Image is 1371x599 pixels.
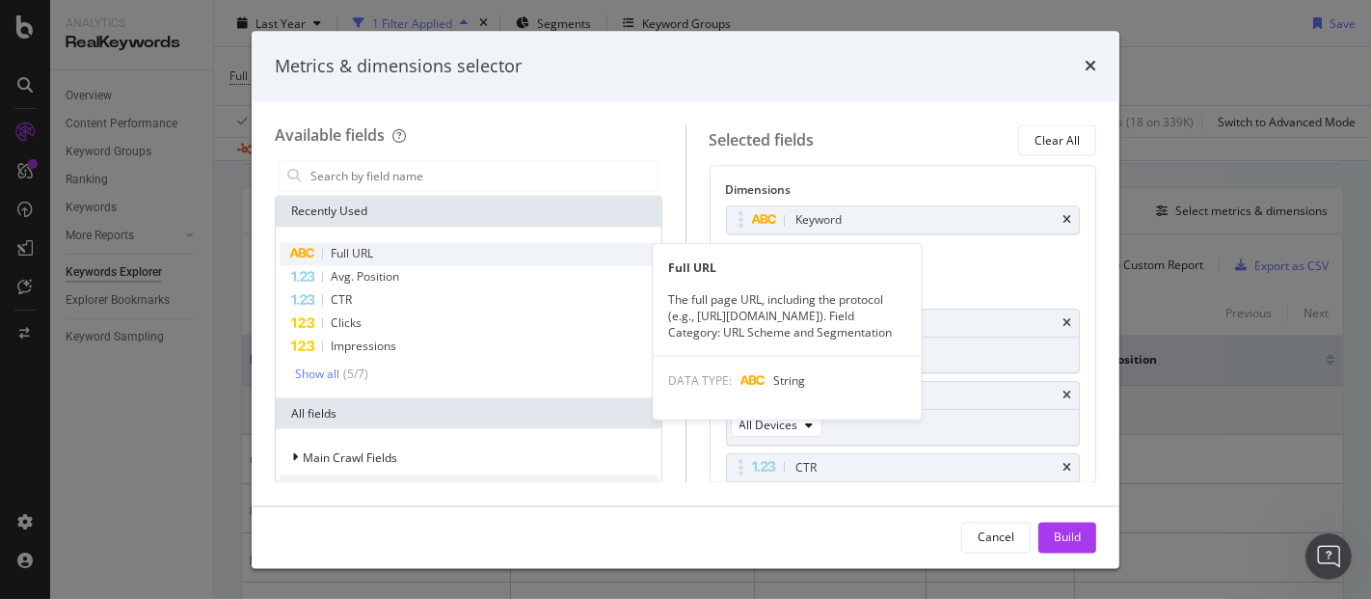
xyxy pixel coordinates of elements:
[331,292,352,309] span: CTR
[961,522,1031,553] button: Cancel
[276,398,661,429] div: All fields
[276,197,661,228] div: Recently Used
[669,372,733,389] span: DATA TYPE:
[331,269,399,286] span: Avg. Position
[1305,533,1352,580] iframe: Intercom live chat
[295,368,339,381] div: Show all
[339,367,368,383] div: ( 5 / 7 )
[1038,522,1096,553] button: Build
[1062,462,1071,474] div: times
[774,372,806,389] span: String
[796,211,843,231] div: Keyword
[726,453,1081,518] div: CTRtimesAll Devices
[1062,317,1071,329] div: times
[1018,125,1096,156] button: Clear All
[654,259,922,275] div: Full URL
[275,125,385,147] div: Available fields
[280,476,658,506] div: URLs
[726,182,1081,206] div: Dimensions
[739,418,798,434] span: All Devices
[726,206,1081,235] div: Keywordtimes
[1062,215,1071,227] div: times
[275,54,522,79] div: Metrics & dimensions selector
[303,449,397,466] span: Main Crawl Fields
[1062,390,1071,401] div: times
[1035,132,1080,149] div: Clear All
[309,162,658,191] input: Search by field name
[654,290,922,340] div: The full page URL, including the protocol (e.g., [URL][DOMAIN_NAME]). Field Category: URL Scheme ...
[978,529,1014,545] div: Cancel
[331,315,362,332] span: Clicks
[331,246,373,262] span: Full URL
[796,458,818,477] div: CTR
[710,129,815,151] div: Selected fields
[252,31,1119,568] div: modal
[1085,54,1096,79] div: times
[1054,529,1081,545] div: Build
[331,339,396,355] span: Impressions
[731,414,822,437] button: All Devices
